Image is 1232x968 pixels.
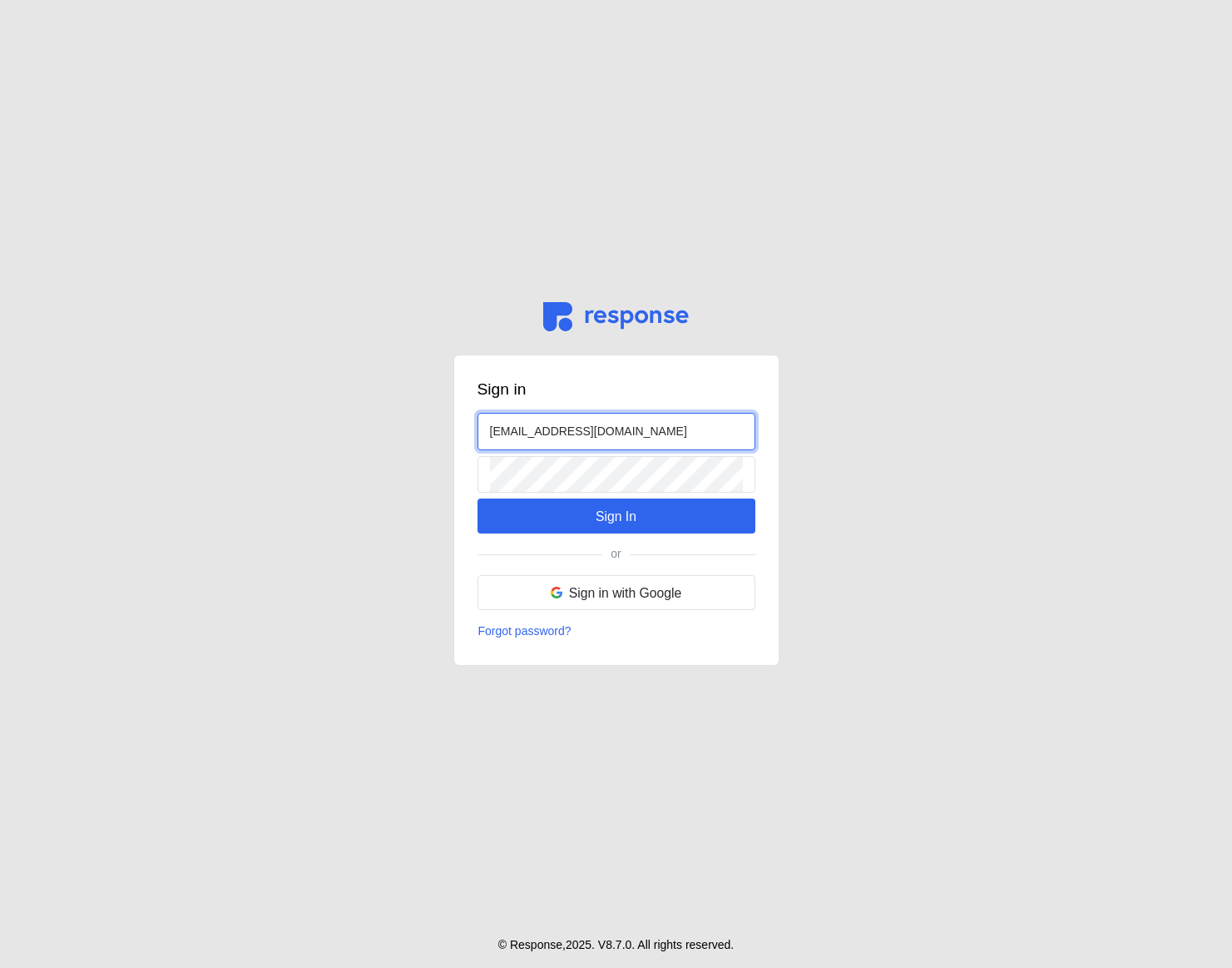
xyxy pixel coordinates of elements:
[490,414,743,449] input: Email
[477,379,755,401] h3: Sign in
[478,623,571,641] p: Forgot password?
[477,575,755,610] button: Sign in with Google
[611,545,621,563] p: or
[498,936,735,955] p: © Response, 2025 . V 8.7.0 . All rights reserved.
[551,587,562,598] img: svg%3e
[477,622,572,642] button: Forgot password?
[477,499,755,534] button: Sign In
[543,302,689,331] img: svg%3e
[569,583,682,603] p: Sign in with Google
[596,506,636,527] p: Sign In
